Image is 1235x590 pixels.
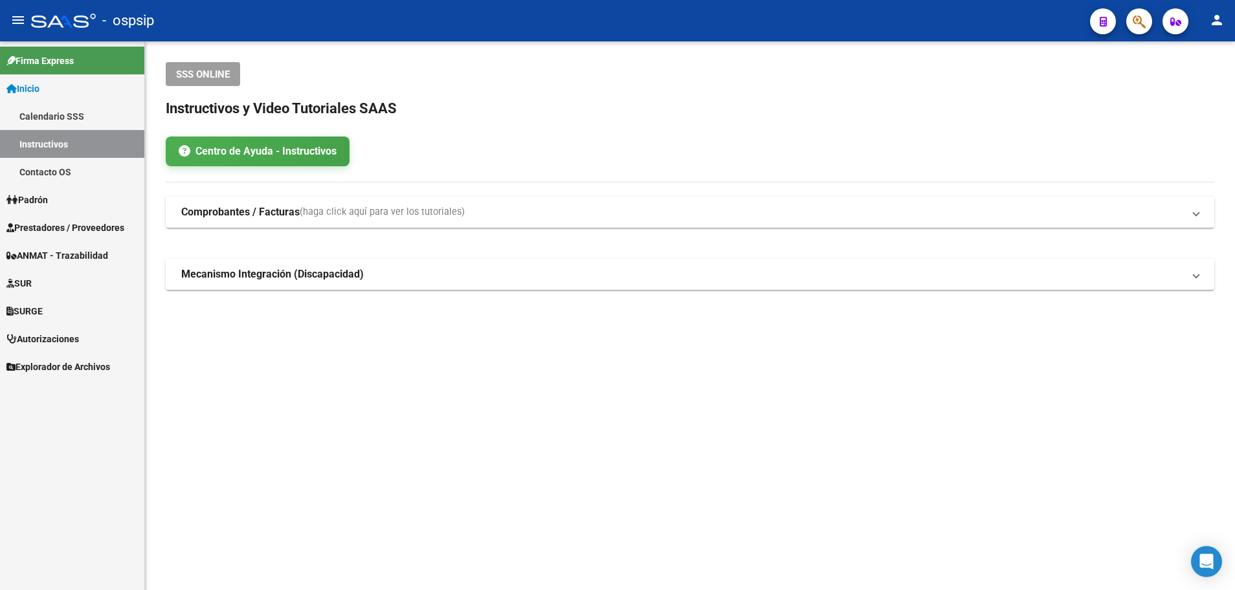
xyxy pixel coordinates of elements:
mat-expansion-panel-header: Mecanismo Integración (Discapacidad) [166,259,1214,290]
span: SURGE [6,304,43,318]
span: Inicio [6,82,39,96]
strong: Mecanismo Integración (Discapacidad) [181,267,364,281]
span: Autorizaciones [6,332,79,346]
span: Firma Express [6,54,74,68]
h2: Instructivos y Video Tutoriales SAAS [166,96,1214,121]
span: Prestadores / Proveedores [6,221,124,235]
span: Padrón [6,193,48,207]
mat-expansion-panel-header: Comprobantes / Facturas(haga click aquí para ver los tutoriales) [166,197,1214,228]
div: Open Intercom Messenger [1191,546,1222,577]
span: (haga click aquí para ver los tutoriales) [300,205,465,219]
span: ANMAT - Trazabilidad [6,248,108,263]
mat-icon: menu [10,12,26,28]
span: - ospsip [102,6,154,35]
strong: Comprobantes / Facturas [181,205,300,219]
span: Explorador de Archivos [6,360,110,374]
span: SSS ONLINE [176,69,230,80]
a: Centro de Ayuda - Instructivos [166,137,350,166]
mat-icon: person [1209,12,1225,28]
span: SUR [6,276,32,290]
button: SSS ONLINE [166,62,240,86]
